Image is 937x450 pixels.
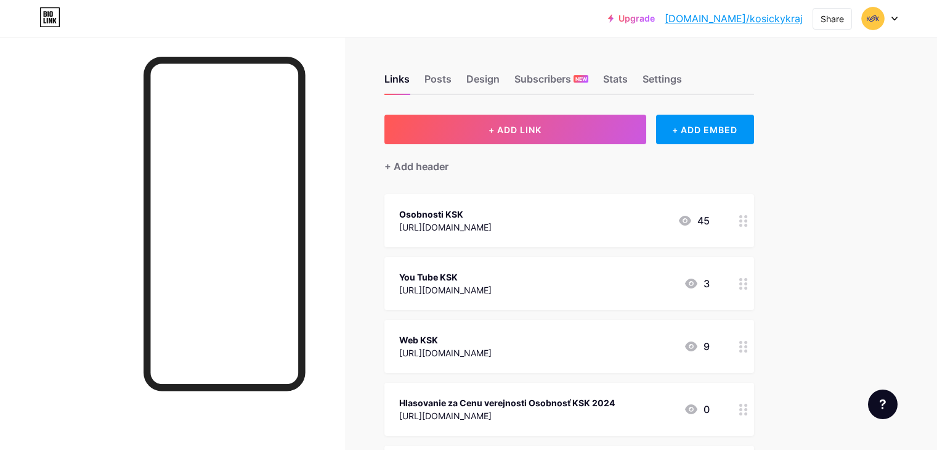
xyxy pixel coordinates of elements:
div: 0 [684,402,710,417]
img: Komunikacne marketing [861,7,885,30]
div: You Tube KSK [399,271,492,284]
div: Subscribers [514,72,588,94]
div: Settings [643,72,682,94]
div: 3 [684,276,710,291]
div: Osobnosti KSK [399,208,492,221]
div: + ADD EMBED [656,115,754,144]
div: Share [821,12,844,25]
div: [URL][DOMAIN_NAME] [399,221,492,234]
div: Hlasovanie za Cenu verejnosti Osobnosť KSK 2024 [399,396,615,409]
a: [DOMAIN_NAME]/kosickykraj [665,11,803,26]
div: Stats [603,72,628,94]
div: 9 [684,339,710,354]
div: Posts [424,72,452,94]
div: [URL][DOMAIN_NAME] [399,346,492,359]
div: 45 [678,213,710,228]
div: [URL][DOMAIN_NAME] [399,284,492,297]
a: Upgrade [608,14,655,23]
div: Web KSK [399,333,492,346]
div: [URL][DOMAIN_NAME] [399,409,615,422]
div: + Add header [384,159,448,174]
span: + ADD LINK [489,125,542,135]
button: + ADD LINK [384,115,646,144]
span: NEW [575,75,587,83]
div: Design [466,72,500,94]
div: Links [384,72,410,94]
